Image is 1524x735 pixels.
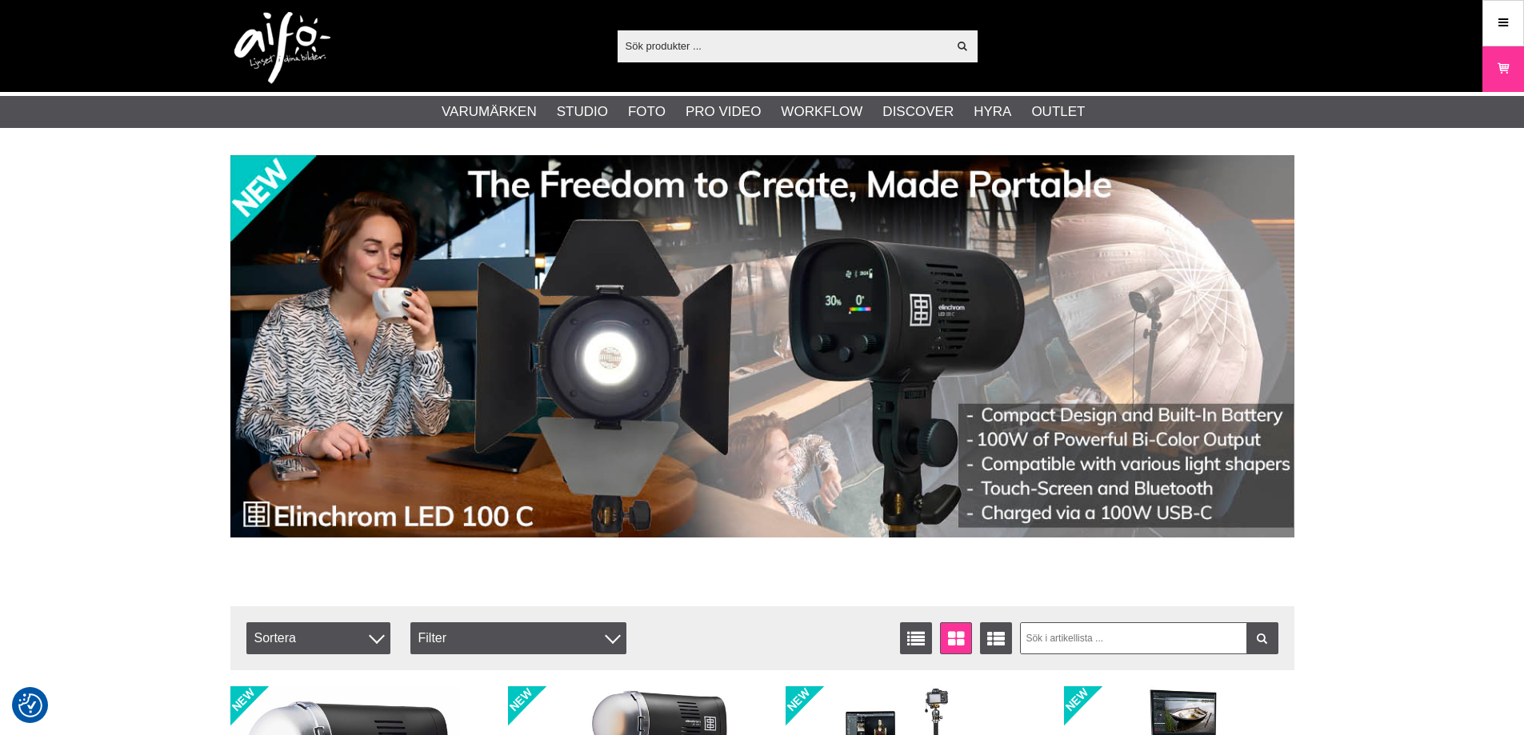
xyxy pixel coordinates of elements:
[882,102,954,122] a: Discover
[230,155,1294,537] img: Annons:002 banner-elin-led100c11390x.jpg
[18,693,42,717] img: Revisit consent button
[628,102,666,122] a: Foto
[781,102,862,122] a: Workflow
[1246,622,1278,654] a: Filtrera
[900,622,932,654] a: Listvisning
[18,691,42,720] button: Samtyckesinställningar
[557,102,608,122] a: Studio
[1031,102,1085,122] a: Outlet
[410,622,626,654] div: Filter
[442,102,537,122] a: Varumärken
[980,622,1012,654] a: Utökad listvisning
[618,34,948,58] input: Sök produkter ...
[234,12,330,84] img: logo.png
[246,622,390,654] span: Sortera
[940,622,972,654] a: Fönstervisning
[974,102,1011,122] a: Hyra
[1020,622,1278,654] input: Sök i artikellista ...
[686,102,761,122] a: Pro Video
